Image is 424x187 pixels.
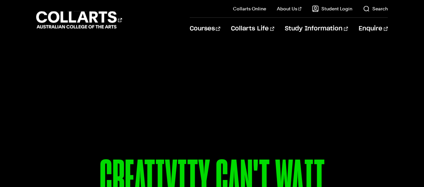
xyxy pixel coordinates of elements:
a: Enquire [359,18,388,40]
a: About Us [277,5,302,12]
a: Study Information [285,18,348,40]
a: Search [363,5,388,12]
a: Collarts Online [233,5,266,12]
a: Student Login [312,5,352,12]
a: Courses [190,18,220,40]
div: Go to homepage [36,10,122,29]
a: Collarts Life [231,18,274,40]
